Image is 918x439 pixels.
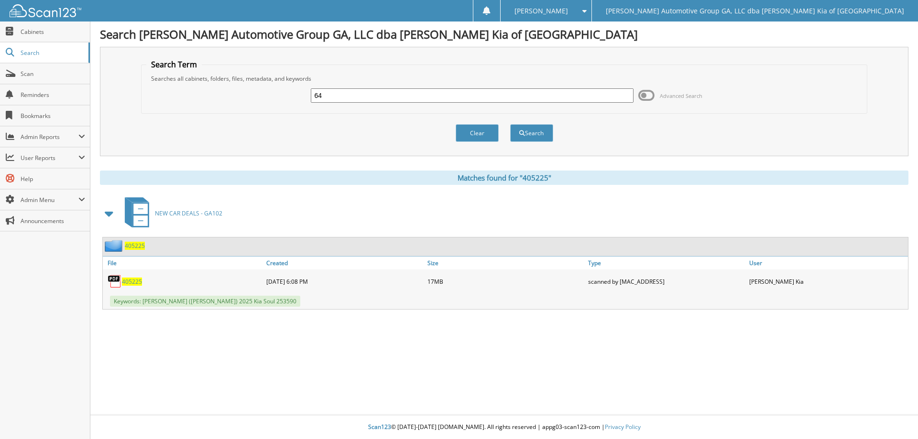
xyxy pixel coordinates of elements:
[103,257,264,269] a: File
[514,8,568,14] span: [PERSON_NAME]
[21,70,85,78] span: Scan
[100,171,908,185] div: Matches found for "405225"
[21,154,78,162] span: User Reports
[660,92,702,99] span: Advanced Search
[586,257,747,269] a: Type
[425,272,586,291] div: 17MB
[100,26,908,42] h1: Search [PERSON_NAME] Automotive Group GA, LLC dba [PERSON_NAME] Kia of [GEOGRAPHIC_DATA]
[586,272,747,291] div: scanned by [MAC_ADDRESS]
[155,209,222,217] span: NEW CAR DEALS - GA102
[747,272,908,291] div: [PERSON_NAME] Kia
[264,272,425,291] div: [DATE] 6:08 PM
[105,240,125,252] img: folder2.png
[108,274,122,289] img: PDF.png
[456,124,499,142] button: Clear
[21,112,85,120] span: Bookmarks
[747,257,908,269] a: User
[606,8,904,14] span: [PERSON_NAME] Automotive Group GA, LLC dba [PERSON_NAME] Kia of [GEOGRAPHIC_DATA]
[368,423,391,431] span: Scan123
[146,75,863,83] div: Searches all cabinets, folders, files, metadata, and keywords
[125,242,145,250] a: 405225
[21,217,85,225] span: Announcements
[146,59,202,70] legend: Search Term
[21,196,78,204] span: Admin Menu
[510,124,553,142] button: Search
[425,257,586,269] a: Size
[119,194,222,232] a: NEW CAR DEALS - GA102
[110,296,300,307] span: Keywords: [PERSON_NAME] ([PERSON_NAME]) 2025 Kia Soul 253590
[605,423,641,431] a: Privacy Policy
[21,133,78,141] span: Admin Reports
[21,49,84,57] span: Search
[90,416,918,439] div: © [DATE]-[DATE] [DOMAIN_NAME]. All rights reserved | appg03-scan123-com |
[21,91,85,99] span: Reminders
[21,28,85,36] span: Cabinets
[122,278,142,286] a: 405225
[264,257,425,269] a: Created
[10,4,81,17] img: scan123-logo-white.svg
[870,393,918,439] iframe: Chat Widget
[21,175,85,183] span: Help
